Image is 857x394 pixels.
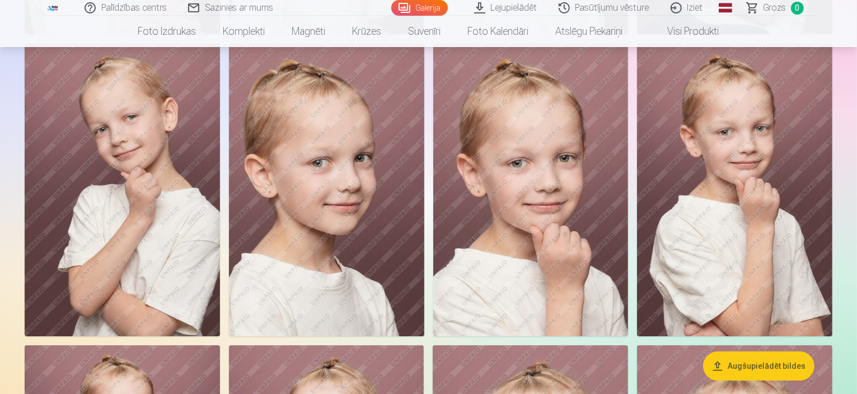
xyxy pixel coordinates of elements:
span: 0 [791,2,804,15]
a: Komplekti [210,16,279,47]
a: Krūzes [339,16,395,47]
a: Magnēti [279,16,339,47]
a: Visi produkti [636,16,733,47]
img: /fa1 [47,4,59,11]
a: Suvenīri [395,16,455,47]
span: Grozs [764,1,786,15]
a: Atslēgu piekariņi [542,16,636,47]
a: Foto kalendāri [455,16,542,47]
button: Augšupielādēt bildes [703,351,814,381]
a: Foto izdrukas [125,16,210,47]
